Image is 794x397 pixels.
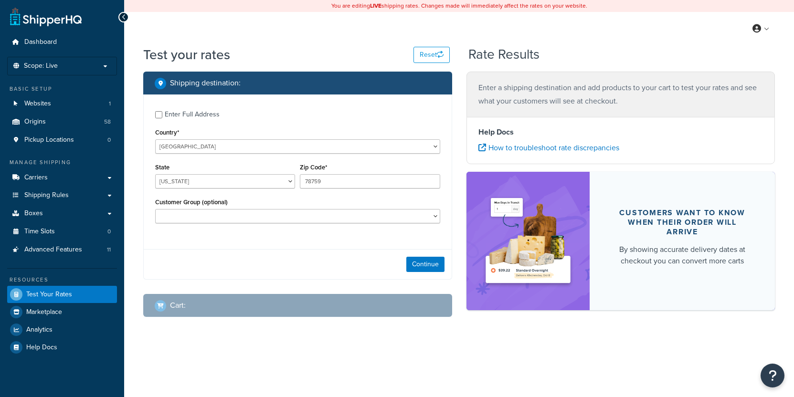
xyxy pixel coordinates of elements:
h4: Help Docs [478,126,763,138]
li: Pickup Locations [7,131,117,149]
span: Test Your Rates [26,291,72,299]
a: Marketplace [7,303,117,321]
h2: Shipping destination : [170,79,241,87]
button: Open Resource Center [761,364,784,387]
span: Boxes [24,209,43,218]
a: How to troubleshoot rate discrepancies [478,142,619,153]
li: Origins [7,113,117,131]
a: Analytics [7,321,117,338]
a: Advanced Features11 [7,241,117,259]
input: Enter Full Address [155,111,162,118]
div: By showing accurate delivery dates at checkout you can convert more carts [613,244,752,267]
div: Enter Full Address [165,108,220,121]
a: Pickup Locations0 [7,131,117,149]
h2: Cart : [170,301,186,310]
span: 1 [109,100,111,108]
span: Dashboard [24,38,57,46]
span: 58 [104,118,111,126]
a: Boxes [7,205,117,222]
img: feature-image-ddt-36eae7f7280da8017bfb280eaccd9c446f90b1fe08728e4019434db127062ab4.png [481,186,576,295]
span: Shipping Rules [24,191,69,199]
span: Advanced Features [24,246,82,254]
h2: Rate Results [468,47,540,62]
h1: Test your rates [143,45,230,64]
span: Origins [24,118,46,126]
a: Websites1 [7,95,117,113]
span: Carriers [24,174,48,182]
p: Enter a shipping destination and add products to your cart to test your rates and see what your c... [478,81,763,108]
a: Shipping Rules [7,187,117,204]
label: Zip Code* [300,164,327,171]
div: Resources [7,276,117,284]
b: LIVE [370,1,381,10]
a: Carriers [7,169,117,187]
li: Time Slots [7,223,117,240]
li: Advanced Features [7,241,117,259]
button: Continue [406,257,445,272]
span: 11 [107,246,111,254]
label: State [155,164,169,171]
a: Dashboard [7,33,117,51]
span: Time Slots [24,228,55,236]
span: Marketplace [26,308,62,316]
button: Reset [413,47,450,63]
a: Test Your Rates [7,286,117,303]
span: Analytics [26,326,53,334]
li: Websites [7,95,117,113]
div: Manage Shipping [7,158,117,167]
div: Customers want to know when their order will arrive [613,208,752,237]
a: Time Slots0 [7,223,117,240]
a: Help Docs [7,339,117,356]
span: 0 [107,136,111,144]
span: Scope: Live [24,62,58,70]
label: Customer Group (optional) [155,198,228,206]
div: Basic Setup [7,85,117,93]
span: Help Docs [26,344,57,352]
label: Country* [155,129,179,136]
span: Pickup Locations [24,136,74,144]
a: Origins58 [7,113,117,131]
span: 0 [107,228,111,236]
span: Websites [24,100,51,108]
